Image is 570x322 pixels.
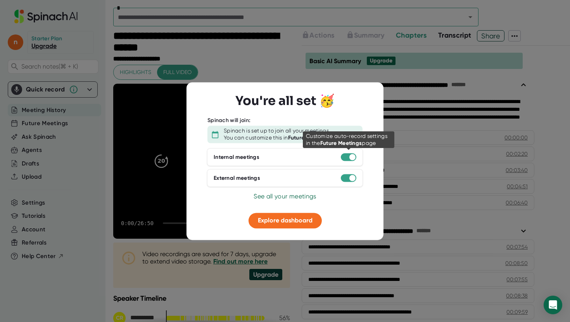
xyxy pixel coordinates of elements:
div: Spinach will join: [207,117,250,124]
button: Explore dashboard [249,213,322,229]
div: External meetings [214,175,260,182]
button: See all your meetings [254,192,316,201]
span: Explore dashboard [258,217,313,224]
h3: You're all set 🥳 [235,93,335,108]
div: You can customize this in . [224,134,331,141]
b: Future Meetings [288,134,330,141]
span: See all your meetings [254,193,316,200]
div: Internal meetings [214,154,259,161]
div: Open Intercom Messenger [544,296,562,314]
div: Spinach is set up to join all your meetings. [224,128,330,135]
